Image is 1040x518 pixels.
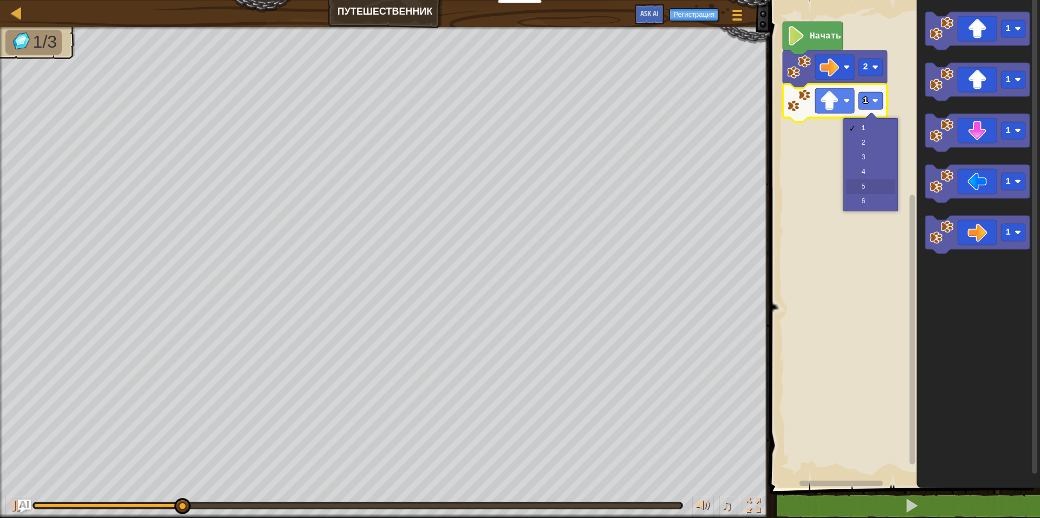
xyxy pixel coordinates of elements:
div: 1 [861,124,887,132]
div: 5 [861,183,887,191]
div: 4 [861,168,887,176]
div: 6 [861,197,887,205]
div: 3 [861,153,887,161]
div: 2 [861,139,887,147]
